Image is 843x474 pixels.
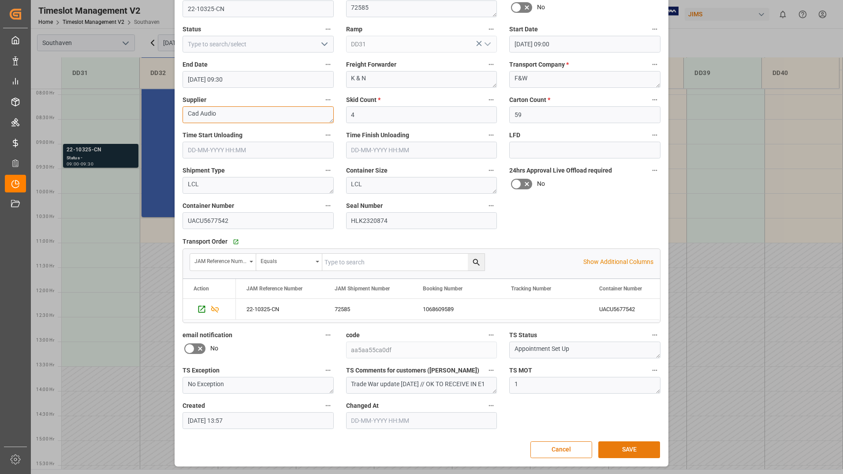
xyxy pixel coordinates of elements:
button: LFD [649,129,660,141]
textarea: 1 [509,377,660,394]
button: 24hrs Approval Live Offload required [649,165,660,176]
textarea: K & N [346,71,497,88]
div: 1068609589 [412,299,500,320]
span: Created [183,401,205,410]
span: Container Number [599,286,642,292]
button: open menu [317,38,330,51]
span: No [210,344,218,353]
textarea: LCL [346,177,497,194]
p: Show Additional Columns [583,257,653,267]
button: Shipment Type [322,165,334,176]
span: code [346,331,360,340]
input: DD-MM-YYYY HH:MM [183,412,334,429]
button: Freight Forwarder [485,59,497,70]
span: No [537,3,545,12]
span: TS MOT [509,366,532,375]
input: Type to search [322,254,485,271]
span: Transport Company [509,60,569,69]
button: search button [468,254,485,271]
span: TS Exception [183,366,220,375]
span: Time Finish Unloading [346,131,409,140]
span: LFD [509,131,520,140]
input: DD-MM-YYYY HH:MM [183,142,334,158]
button: Created [322,400,334,411]
div: Press SPACE to select this row. [183,299,236,320]
span: Seal Number [346,201,383,211]
span: Transport Order [183,237,228,246]
span: JAM Reference Number [246,286,302,292]
span: End Date [183,60,208,69]
button: Status [322,23,334,35]
textarea: F&W [509,71,660,88]
textarea: LCL [183,177,334,194]
button: TS Comments for customers ([PERSON_NAME]) [485,365,497,376]
span: JAM Shipment Number [335,286,390,292]
span: Container Number [183,201,234,211]
input: DD-MM-YYYY HH:MM [509,36,660,53]
button: Seal Number [485,200,497,211]
span: Changed At [346,401,379,410]
button: Time Start Unloading [322,129,334,141]
span: Ramp [346,25,362,34]
button: Time Finish Unloading [485,129,497,141]
span: No [537,179,545,188]
div: Equals [261,255,313,265]
button: TS Exception [322,365,334,376]
button: Changed At [485,400,497,411]
div: UACU5677542 [589,299,677,320]
span: TS Status [509,331,537,340]
textarea: Appointment Set Up [509,342,660,358]
button: Carton Count * [649,94,660,105]
button: Start Date [649,23,660,35]
textarea: No Exception [183,377,334,394]
button: email notification [322,329,334,341]
span: Freight Forwarder [346,60,396,69]
button: open menu [190,254,256,271]
span: 24hrs Approval Live Offload required [509,166,612,175]
button: Container Size [485,165,497,176]
span: TS Comments for customers ([PERSON_NAME]) [346,366,479,375]
button: Skid Count * [485,94,497,105]
textarea: Trade War update [DATE] // OK TO RECEIVE IN E1 [346,377,497,394]
button: TS Status [649,329,660,341]
button: Cancel [530,441,592,458]
span: Shipment Type [183,166,225,175]
span: Carton Count [509,95,550,105]
button: End Date [322,59,334,70]
span: email notification [183,331,232,340]
textarea: Cad Audio [183,106,334,123]
div: JAM Reference Number [194,255,246,265]
div: 22-10325-CN [236,299,324,320]
span: Container Size [346,166,388,175]
span: Start Date [509,25,538,34]
span: Supplier [183,95,206,105]
button: TS MOT [649,365,660,376]
input: Type to search/select [183,36,334,53]
input: DD-MM-YYYY HH:MM [183,71,334,88]
button: SAVE [598,441,660,458]
div: Action [194,286,209,292]
span: Time Start Unloading [183,131,242,140]
input: DD-MM-YYYY HH:MM [346,412,497,429]
button: Supplier [322,94,334,105]
button: open menu [481,38,494,51]
input: DD-MM-YYYY HH:MM [346,142,497,158]
textarea: 72585 [346,0,497,17]
button: open menu [256,254,322,271]
span: Tracking Number [511,286,551,292]
input: Type to search/select [346,36,497,53]
button: Transport Company * [649,59,660,70]
span: Skid Count [346,95,380,105]
button: Container Number [322,200,334,211]
div: 72585 [324,299,412,320]
button: Ramp [485,23,497,35]
span: Status [183,25,201,34]
button: code [485,329,497,341]
span: Booking Number [423,286,463,292]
